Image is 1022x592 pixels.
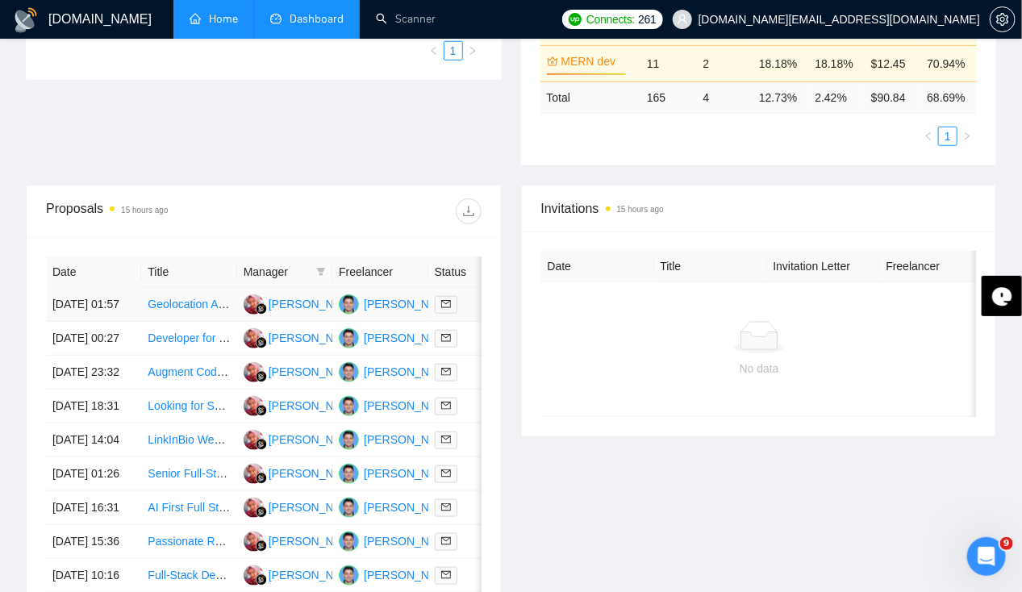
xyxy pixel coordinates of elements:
[332,256,428,288] th: Freelancer
[148,433,657,446] a: LinkInBio Web Tool / Next.js, Supabase, Resend, Payment, Mini-SaaS, Auth, Vercel, Shadcn, Tailwind
[638,10,656,28] span: 261
[339,430,359,450] img: AR
[753,45,808,81] td: 18.18%
[190,12,238,26] a: homeHome
[256,574,267,586] img: gigradar-bm.png
[339,331,457,344] a: AR[PERSON_NAME]
[256,507,267,518] img: gigradar-bm.png
[339,396,359,416] img: AR
[269,431,361,448] div: [PERSON_NAME]
[441,469,451,478] span: mail
[256,303,267,315] img: gigradar-bm.png
[441,502,451,512] span: mail
[13,7,39,33] img: logo
[46,457,141,491] td: [DATE] 01:26
[256,405,267,416] img: gigradar-bm.png
[244,532,264,552] img: DP
[364,363,457,381] div: [PERSON_NAME]
[376,12,436,26] a: searchScanner
[46,423,141,457] td: [DATE] 14:04
[424,41,444,60] button: left
[148,298,319,311] a: Geolocation App for OPS Workers
[541,251,654,282] th: Date
[46,390,141,423] td: [DATE] 18:31
[865,81,920,113] td: $ 90.84
[339,432,457,445] a: AR[PERSON_NAME]
[148,331,508,344] a: Developer for Lovable.dev-like AI SaaS (chat to app). Next.js, Supabase
[339,500,457,513] a: AR[PERSON_NAME]
[244,430,264,450] img: DP
[441,333,451,343] span: mail
[364,397,457,415] div: [PERSON_NAME]
[269,465,361,482] div: [PERSON_NAME]
[444,42,462,60] a: 1
[46,322,141,356] td: [DATE] 00:27
[540,81,641,113] td: Total
[753,81,808,113] td: 12.73 %
[46,198,264,224] div: Proposals
[244,432,361,445] a: DP[PERSON_NAME]
[339,565,359,586] img: AR
[269,397,361,415] div: [PERSON_NAME]
[962,131,972,141] span: right
[463,41,482,60] li: Next Page
[316,267,326,277] span: filter
[920,81,977,113] td: 68.69 %
[957,127,977,146] button: right
[256,540,267,552] img: gigradar-bm.png
[441,435,451,444] span: mail
[364,532,457,550] div: [PERSON_NAME]
[244,534,361,547] a: DP[PERSON_NAME]
[569,13,582,26] img: upwork-logo.png
[339,498,359,518] img: AR
[919,127,938,146] button: left
[141,491,236,525] td: AI First Full Stack MERN Developer with DevOps Skills Needed
[270,13,282,24] span: dashboard
[141,356,236,390] td: Augment Code or Claude Code or Gemeni CLI - Full Stack Developer, NextJS, Postgres, MCP
[244,328,264,348] img: DP
[920,45,977,81] td: 70.94%
[256,473,267,484] img: gigradar-bm.png
[244,331,361,344] a: DP[PERSON_NAME]
[767,251,880,282] th: Invitation Letter
[339,365,457,377] a: AR[PERSON_NAME]
[441,367,451,377] span: mail
[269,566,361,584] div: [PERSON_NAME]
[364,465,457,482] div: [PERSON_NAME]
[148,467,556,480] a: Senior Full-Stack Web/App Architect (Zillow + Houzz Hybrid) — Build, Ship, Scale
[339,466,457,479] a: AR[PERSON_NAME]
[991,13,1015,26] span: setting
[468,46,478,56] span: right
[141,457,236,491] td: Senior Full-Stack Web/App Architect (Zillow + Houzz Hybrid) — Build, Ship, Scale
[244,565,264,586] img: DP
[339,294,359,315] img: AR
[244,466,361,479] a: DP[PERSON_NAME]
[244,263,310,281] span: Manager
[429,46,439,56] span: left
[808,81,864,113] td: 2.42 %
[441,401,451,411] span: mail
[256,371,267,382] img: gigradar-bm.png
[121,206,168,215] time: 15 hours ago
[148,501,466,514] a: AI First Full Stack MERN Developer with DevOps Skills Needed
[148,365,678,378] a: Augment Code or [PERSON_NAME] Code or Gemeni CLI - Full Stack Developer, NextJS, Postgres, MCP
[880,251,993,282] th: Freelancer
[457,205,481,218] span: download
[141,256,236,288] th: Title
[339,464,359,484] img: AR
[865,45,920,81] td: $12.45
[924,131,933,141] span: left
[46,356,141,390] td: [DATE] 23:32
[957,127,977,146] li: Next Page
[237,256,332,288] th: Manager
[244,362,264,382] img: DP
[808,45,864,81] td: 18.18%
[339,534,457,547] a: AR[PERSON_NAME]
[339,297,457,310] a: AR[PERSON_NAME]
[269,329,361,347] div: [PERSON_NAME]
[640,45,696,81] td: 11
[244,398,361,411] a: DP[PERSON_NAME]
[364,566,457,584] div: [PERSON_NAME]
[424,41,444,60] li: Previous Page
[46,525,141,559] td: [DATE] 15:36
